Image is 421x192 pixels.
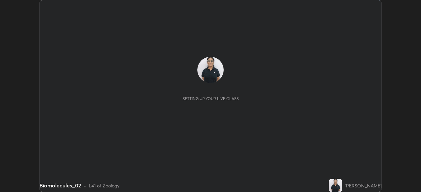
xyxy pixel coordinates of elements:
[39,181,81,189] div: Biomolecules_02
[197,57,224,83] img: 11fab85790fd4180b5252a2817086426.jpg
[89,182,119,189] div: L41 of Zoology
[183,96,239,101] div: Setting up your live class
[329,179,342,192] img: 11fab85790fd4180b5252a2817086426.jpg
[345,182,382,189] div: [PERSON_NAME]
[84,182,86,189] div: •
